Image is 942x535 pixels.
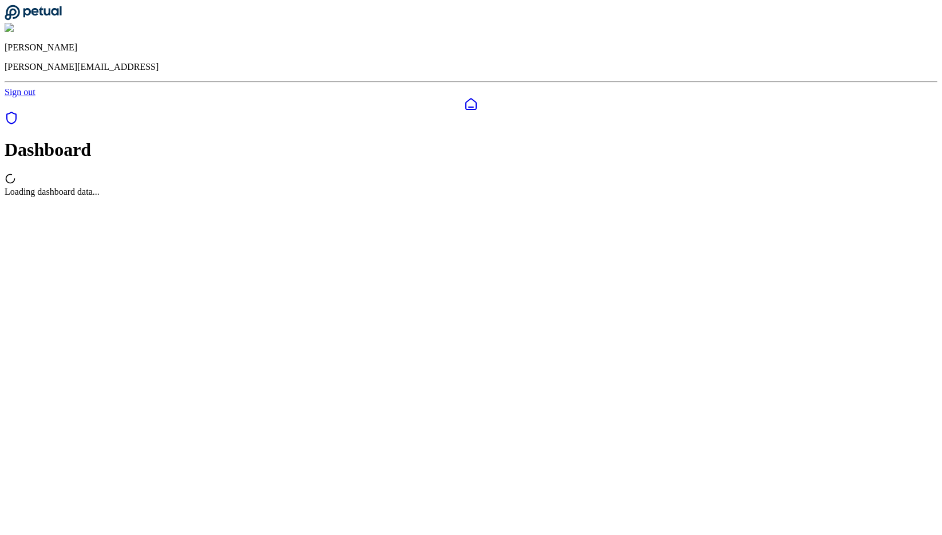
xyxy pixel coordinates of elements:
[5,97,937,111] a: Dashboard
[5,139,937,160] h1: Dashboard
[5,87,35,97] a: Sign out
[5,23,52,33] img: James Lee
[5,42,937,53] p: [PERSON_NAME]
[5,13,62,22] a: Go to Dashboard
[5,187,937,197] div: Loading dashboard data...
[5,62,937,72] p: [PERSON_NAME][EMAIL_ADDRESS]
[5,117,18,127] a: SOC 1 Reports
